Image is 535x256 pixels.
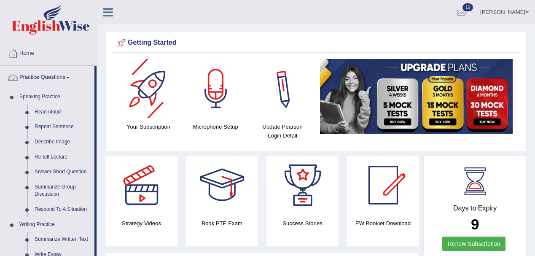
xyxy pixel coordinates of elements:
[0,66,94,87] a: Practice Questions
[115,37,517,49] div: Getting Started
[462,3,473,11] span: 16
[442,237,506,251] a: Renew Subscription
[31,119,94,135] a: Repeat Sentence
[31,164,94,180] a: Answer Short Question
[119,122,178,131] h4: Your Subscription
[186,122,245,131] h4: Microphone Setup
[31,202,94,217] a: Respond To A Situation
[105,219,177,228] h4: Strategy Videos
[186,219,258,228] h4: Book PTE Exam
[31,105,94,120] a: Read Aloud
[471,216,479,232] b: 9
[31,232,94,247] a: Summarize Written Text
[347,219,419,228] h4: EW Booklet Download
[31,180,94,202] a: Summarize Group Discussion
[31,135,94,150] a: Describe Image
[253,122,312,140] h4: Update Pearson Login Detail
[320,59,513,134] img: small5.jpg
[266,219,339,228] h4: Success Stories
[16,217,94,232] a: Writing Practice
[16,89,94,105] a: Speaking Practice
[31,150,94,165] a: Re-tell Lecture
[0,42,97,63] a: Home
[433,205,517,212] h4: Days to Expiry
